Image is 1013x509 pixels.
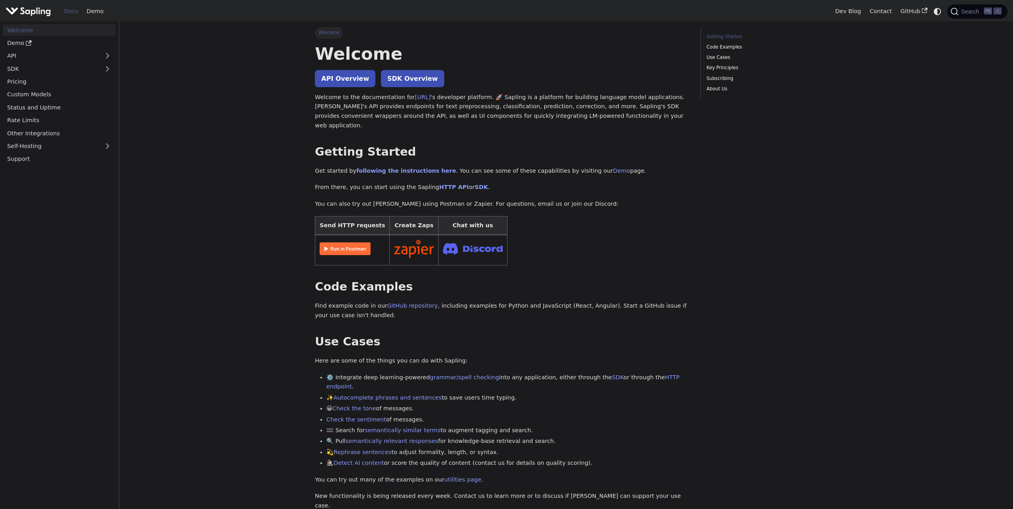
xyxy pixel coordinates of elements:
a: Contact [865,5,896,18]
a: Subscribing [707,75,814,82]
h2: Getting Started [315,145,689,159]
a: Demo [613,168,630,174]
p: You can also try out [PERSON_NAME] using Postman or Zapier. For questions, email us or join our D... [315,199,689,209]
a: HTTP API [439,184,469,190]
img: Sapling.ai [6,6,51,17]
a: utilities page [444,476,481,483]
li: 🕵🏽‍♀️ or score the quality of content (contact us for details on quality scoring). [326,458,689,468]
button: Switch between dark and light mode (currently system mode) [932,6,943,17]
a: SDK [3,63,100,74]
p: Welcome to the documentation for 's developer platform. 🚀 Sapling is a platform for building lang... [315,93,689,131]
a: Pricing [3,76,115,88]
a: Status and Uptime [3,101,115,113]
a: API [3,50,100,62]
button: Expand sidebar category 'SDK' [100,63,115,74]
th: Chat with us [438,216,507,235]
li: 🔍 Pull for knowledge-base retrieval and search. [326,437,689,446]
a: Demo [3,37,115,49]
a: Key Principles [707,64,814,72]
th: Create Zaps [390,216,439,235]
a: Autocomplete phrases and sentences [334,394,442,401]
a: Other Integrations [3,127,115,139]
a: Self-Hosting [3,140,115,152]
span: Welcome [315,27,343,38]
button: Expand sidebar category 'API' [100,50,115,62]
img: Join Discord [443,240,503,257]
a: GitHub repository [387,302,438,309]
li: 😀 of messages. [326,404,689,413]
a: Use Cases [707,54,814,61]
a: Dev Blog [831,5,865,18]
th: Send HTTP requests [315,216,390,235]
a: SDK Overview [381,70,444,87]
nav: Breadcrumbs [315,27,689,38]
a: Rephrase sentences [334,449,391,455]
a: semantically similar terms [365,427,440,433]
p: Find example code in our , including examples for Python and JavaScript (React, Angular). Start a... [315,301,689,320]
li: ✨ to save users time typing. [326,393,689,403]
a: Check the tone [332,405,376,411]
a: SDK [475,184,488,190]
span: Search [958,8,984,15]
h2: Code Examples [315,280,689,294]
li: 💫 to adjust formality, length, or syntax. [326,448,689,457]
button: Search (Ctrl+K) [947,4,1007,19]
p: Get started by . You can see some of these capabilities by visiting our page. [315,166,689,176]
a: Docs [60,5,82,18]
a: Getting Started [707,33,814,41]
a: Demo [82,5,108,18]
h2: Use Cases [315,335,689,349]
a: SDK [612,374,623,380]
a: grammar/spell checking [430,374,499,380]
a: GitHub [896,5,931,18]
kbd: K [993,8,1001,15]
a: Check the sentiment [326,416,386,423]
img: Run in Postman [320,242,371,255]
a: Support [3,153,115,165]
a: Rate Limits [3,115,115,126]
a: [URL] [415,94,431,100]
p: From there, you can start using the Sapling or . [315,183,689,192]
h1: Welcome [315,43,689,64]
p: Here are some of the things you can do with Sapling: [315,356,689,366]
a: semantically relevant responses [345,438,438,444]
a: following the instructions here [356,168,456,174]
a: Custom Models [3,89,115,100]
a: Detect AI content [334,460,384,466]
a: Code Examples [707,43,814,51]
li: ⚙️ Integrate deep learning-powered into any application, either through the or through the . [326,373,689,392]
li: 🟰 Search for to augment tagging and search. [326,426,689,435]
img: Connect in Zapier [394,240,434,258]
li: of messages. [326,415,689,425]
p: You can try out many of the examples on our . [315,475,689,485]
a: API Overview [315,70,375,87]
a: Sapling.ai [6,6,54,17]
a: About Us [707,85,814,93]
a: Welcome [3,24,115,36]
